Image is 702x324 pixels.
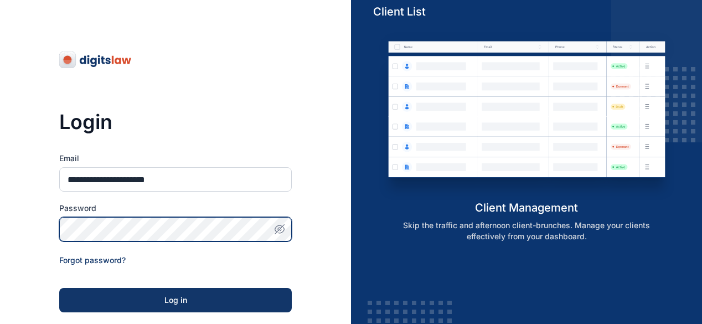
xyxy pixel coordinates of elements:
p: Skip the traffic and afternoon client-brunches. Manage your clients effectively from your dashboard. [385,220,668,242]
h5: Client List [373,4,680,19]
label: Password [59,203,292,214]
img: digitslaw-logo [59,51,132,69]
label: Email [59,153,292,164]
h3: Login [59,111,292,133]
img: client-management.svg [373,28,680,200]
h5: client management [373,200,680,215]
button: Log in [59,288,292,312]
div: Log in [77,295,274,306]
